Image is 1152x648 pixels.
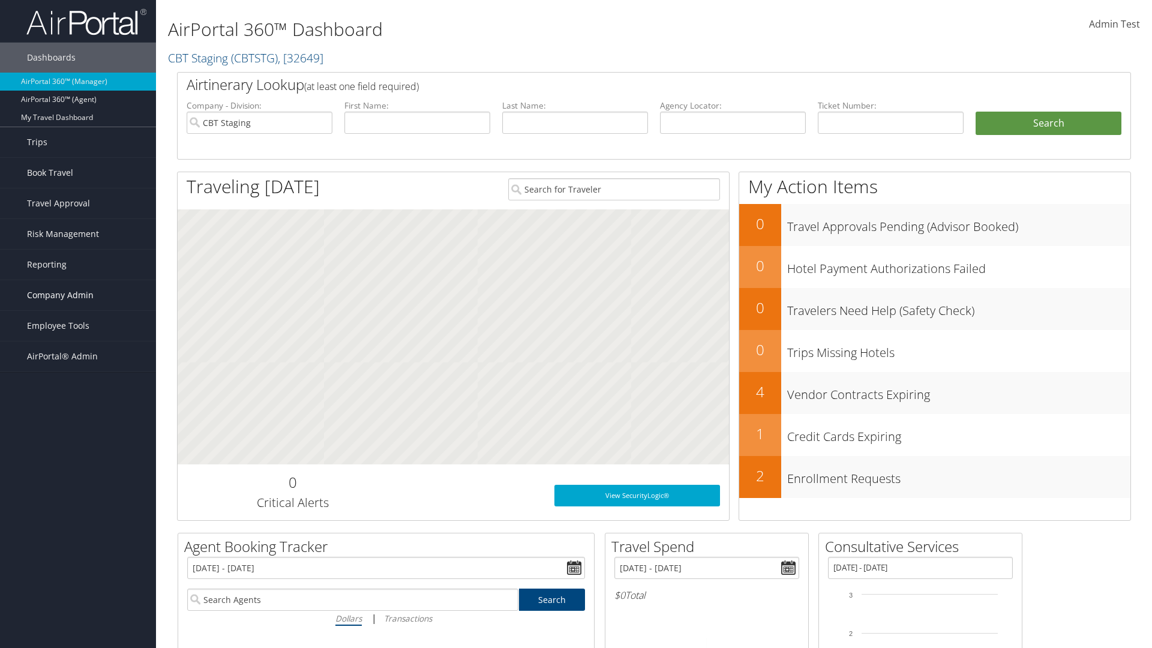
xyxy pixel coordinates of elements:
[27,219,99,249] span: Risk Management
[739,288,1130,330] a: 0Travelers Need Help (Safety Check)
[787,296,1130,319] h3: Travelers Need Help (Safety Check)
[739,424,781,444] h2: 1
[825,536,1022,557] h2: Consultative Services
[739,372,1130,414] a: 4Vendor Contracts Expiring
[1089,6,1140,43] a: Admin Test
[168,17,816,42] h1: AirPortal 360™ Dashboard
[508,178,720,200] input: Search for Traveler
[519,589,586,611] a: Search
[187,589,518,611] input: Search Agents
[187,100,332,112] label: Company - Division:
[739,204,1130,246] a: 0Travel Approvals Pending (Advisor Booked)
[787,212,1130,235] h3: Travel Approvals Pending (Advisor Booked)
[739,256,781,276] h2: 0
[187,494,398,511] h3: Critical Alerts
[502,100,648,112] label: Last Name:
[739,174,1130,199] h1: My Action Items
[787,464,1130,487] h3: Enrollment Requests
[787,422,1130,445] h3: Credit Cards Expiring
[614,589,625,602] span: $0
[335,613,362,624] i: Dollars
[27,43,76,73] span: Dashboards
[849,630,853,637] tspan: 2
[27,158,73,188] span: Book Travel
[187,611,585,626] div: |
[384,613,432,624] i: Transactions
[1089,17,1140,31] span: Admin Test
[187,74,1042,95] h2: Airtinerary Lookup
[611,536,808,557] h2: Travel Spend
[739,466,781,486] h2: 2
[818,100,964,112] label: Ticket Number:
[660,100,806,112] label: Agency Locator:
[739,414,1130,456] a: 1Credit Cards Expiring
[739,298,781,318] h2: 0
[787,338,1130,361] h3: Trips Missing Hotels
[344,100,490,112] label: First Name:
[231,50,278,66] span: ( CBTSTG )
[614,589,799,602] h6: Total
[27,341,98,371] span: AirPortal® Admin
[187,472,398,493] h2: 0
[739,214,781,234] h2: 0
[739,382,781,402] h2: 4
[27,311,89,341] span: Employee Tools
[787,254,1130,277] h3: Hotel Payment Authorizations Failed
[739,330,1130,372] a: 0Trips Missing Hotels
[739,456,1130,498] a: 2Enrollment Requests
[187,174,320,199] h1: Traveling [DATE]
[26,8,146,36] img: airportal-logo.png
[278,50,323,66] span: , [ 32649 ]
[27,188,90,218] span: Travel Approval
[27,280,94,310] span: Company Admin
[849,592,853,599] tspan: 3
[168,50,323,66] a: CBT Staging
[554,485,720,506] a: View SecurityLogic®
[184,536,594,557] h2: Agent Booking Tracker
[739,246,1130,288] a: 0Hotel Payment Authorizations Failed
[304,80,419,93] span: (at least one field required)
[27,127,47,157] span: Trips
[787,380,1130,403] h3: Vendor Contracts Expiring
[739,340,781,360] h2: 0
[27,250,67,280] span: Reporting
[976,112,1121,136] button: Search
